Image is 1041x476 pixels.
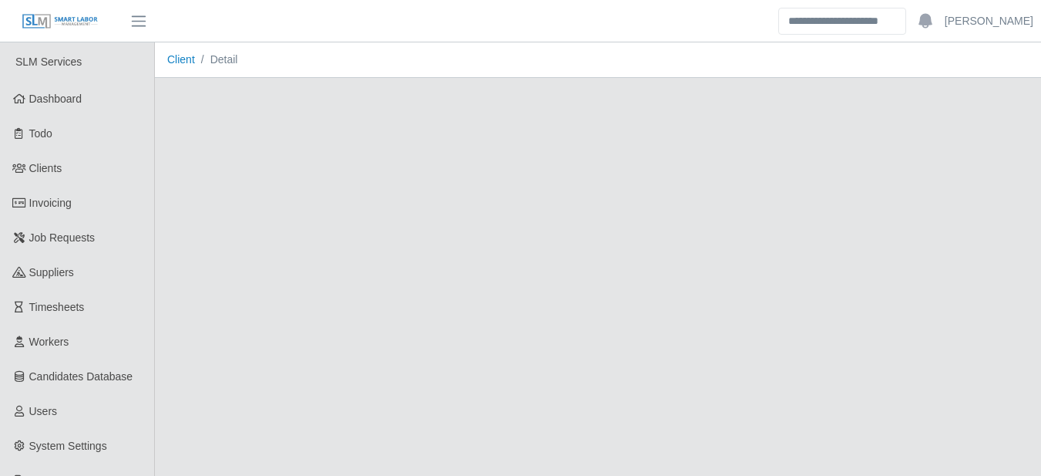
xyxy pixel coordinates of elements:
[29,370,133,383] span: Candidates Database
[29,231,96,244] span: Job Requests
[195,52,238,68] li: Detail
[167,53,195,66] a: Client
[29,440,107,452] span: System Settings
[29,93,82,105] span: Dashboard
[778,8,906,35] input: Search
[15,56,82,68] span: SLM Services
[29,405,58,417] span: Users
[29,266,74,279] span: Suppliers
[945,13,1033,29] a: [PERSON_NAME]
[29,197,72,209] span: Invoicing
[29,127,52,140] span: Todo
[29,301,85,313] span: Timesheets
[22,13,99,30] img: SLM Logo
[29,162,62,174] span: Clients
[29,336,69,348] span: Workers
